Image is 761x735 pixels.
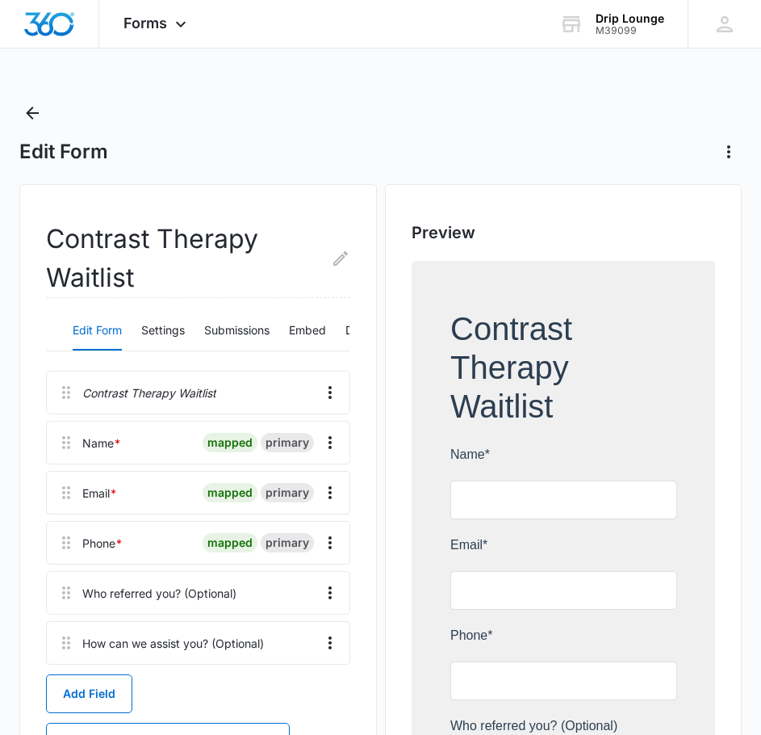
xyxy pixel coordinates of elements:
button: Design [345,312,382,351]
div: mapped [203,433,257,452]
div: Name [82,435,121,451]
h1: Contrast Therapy Waitlist [13,13,240,129]
button: Add Field [46,674,132,713]
button: Embed [289,312,326,351]
button: Overflow Menu [317,380,343,405]
button: Overflow Menu [317,480,343,506]
div: mapped [203,483,257,502]
h2: Contrast Therapy Waitlist [46,220,350,298]
button: Back [19,100,45,126]
span: Email [13,241,45,255]
button: Submissions [204,312,270,351]
div: Email [82,485,117,502]
button: Edit Form Name [331,220,350,297]
div: mapped [203,533,257,552]
div: primary [261,483,314,502]
div: account id [596,25,664,36]
button: Actions [716,139,742,165]
h1: Edit Form [19,140,108,164]
p: Contrast Therapy Waitlist [82,384,216,401]
button: Submit [13,601,74,632]
div: Phone [82,535,123,552]
span: Phone [13,332,50,346]
button: Overflow Menu [317,430,343,456]
span: Who referred you? (Optional) [13,422,180,436]
span: Submit [23,609,64,623]
span: Name [13,151,48,165]
button: Overflow Menu [317,530,343,556]
h2: Preview [412,220,716,245]
div: primary [261,433,314,452]
div: primary [261,533,314,552]
button: Overflow Menu [317,630,343,656]
div: Who referred you? (Optional) [82,585,236,602]
button: Edit Form [73,312,122,351]
iframe: reCAPTCHA [196,605,403,653]
span: How can we assist you? (Optional) [13,513,211,527]
div: account name [596,12,664,25]
span: Forms [123,15,167,31]
button: Overflow Menu [317,580,343,606]
div: How can we assist you? (Optional) [82,635,264,652]
button: Settings [141,312,185,351]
